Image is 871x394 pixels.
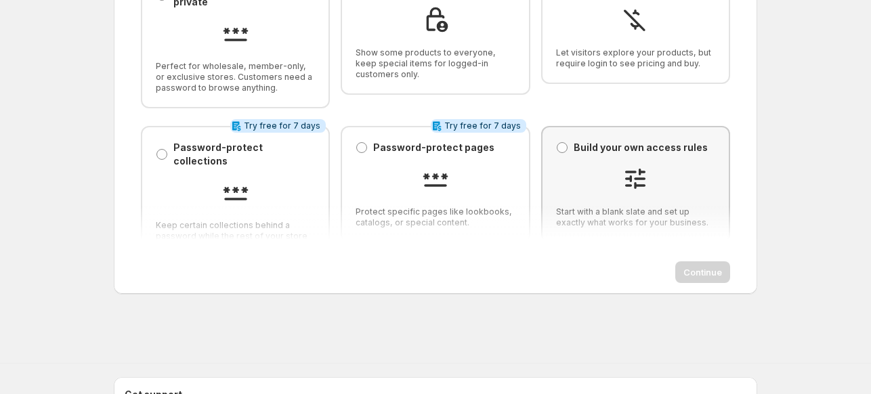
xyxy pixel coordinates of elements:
p: Build your own access rules [574,141,708,154]
p: Password-protect collections [173,141,315,168]
span: Perfect for wholesale, member-only, or exclusive stores. Customers need a password to browse anyt... [156,61,315,93]
p: Password-protect pages [373,141,494,154]
span: Try free for 7 days [444,121,521,131]
span: Protect specific pages like lookbooks, catalogs, or special content. [356,206,515,228]
img: Password-protect pages [422,165,449,192]
img: Password-protect collections [222,179,249,206]
span: Let visitors explore your products, but require login to see pricing and buy. [556,47,715,69]
img: Keep your entire store private [222,20,249,47]
img: Build your own access rules [622,165,649,192]
img: Hide Prices from Guests [622,6,649,33]
span: Start with a blank slate and set up exactly what works for your business. [556,206,715,228]
span: Show some products to everyone, keep special items for logged-in customers only. [356,47,515,80]
span: Keep certain collections behind a password while the rest of your store is open. [156,220,315,253]
span: Try free for 7 days [244,121,320,131]
img: Members-only collections [422,6,449,33]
